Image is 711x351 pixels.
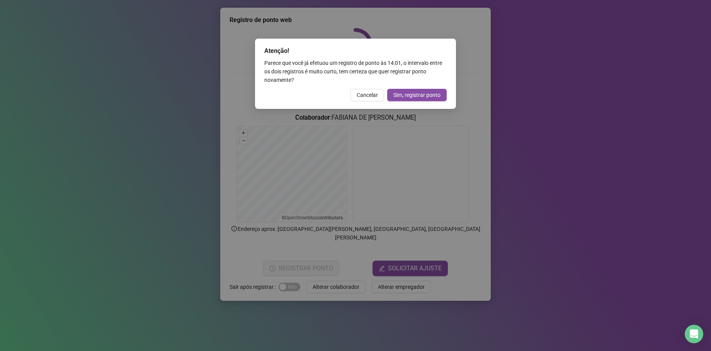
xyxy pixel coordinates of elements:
[685,325,703,343] div: Open Intercom Messenger
[387,89,447,101] button: Sim, registrar ponto
[264,59,447,84] div: Parece que você já efetuou um registro de ponto às 14:01 , o intervalo entre os dois registros é ...
[357,91,378,99] span: Cancelar
[264,46,447,56] div: Atenção!
[393,91,441,99] span: Sim, registrar ponto
[350,89,384,101] button: Cancelar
